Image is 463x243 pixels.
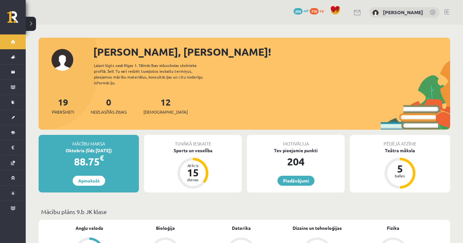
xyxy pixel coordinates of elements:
span: 204 [294,8,303,14]
span: xp [320,8,324,13]
img: Gustavs Lapsa [372,10,379,16]
div: Sports un veselība [144,147,242,154]
div: 88.75 [39,154,139,169]
a: 710 xp [310,8,327,13]
div: Motivācija [247,135,345,147]
a: Dizains un tehnoloģijas [293,225,342,231]
div: Tuvākā ieskaite [144,135,242,147]
span: Neizlasītās ziņas [91,109,127,115]
a: 0Neizlasītās ziņas [91,96,127,115]
div: Laipni lūgts savā Rīgas 1. Tālmācības vidusskolas skolnieka profilā. Šeit Tu vari redzēt tuvojošo... [94,62,214,86]
div: 15 [183,167,203,178]
div: balles [390,174,410,178]
a: Bioloģija [156,225,175,231]
div: 5 [390,164,410,174]
div: dienas [183,178,203,182]
span: Priekšmeti [52,109,74,115]
a: 204 mP [294,8,309,13]
div: Oktobris (līdz [DATE]) [39,147,139,154]
a: 19Priekšmeti [52,96,74,115]
span: mP [304,8,309,13]
span: [DEMOGRAPHIC_DATA] [143,109,188,115]
a: Piedāvājumi [277,176,314,186]
a: Datorika [232,225,251,231]
div: [PERSON_NAME], [PERSON_NAME]! [93,44,450,60]
a: 12[DEMOGRAPHIC_DATA] [143,96,188,115]
a: Fizika [387,225,399,231]
a: Sports un veselība Atlicis 15 dienas [144,147,242,190]
div: Tev pieejamie punkti [247,147,345,154]
div: 204 [247,154,345,169]
div: Teātra māksla [350,147,450,154]
a: Rīgas 1. Tālmācības vidusskola [7,11,26,27]
a: Apmaksāt [73,176,105,186]
a: Angļu valoda [76,225,103,231]
a: [PERSON_NAME] [383,9,423,15]
div: Atlicis [183,164,203,167]
div: Mācību maksa [39,135,139,147]
p: Mācību plāns 9.b JK klase [41,207,448,216]
div: Pēdējā atzīme [350,135,450,147]
a: Teātra māksla 5 balles [350,147,450,190]
span: 710 [310,8,319,14]
span: € [100,153,104,163]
